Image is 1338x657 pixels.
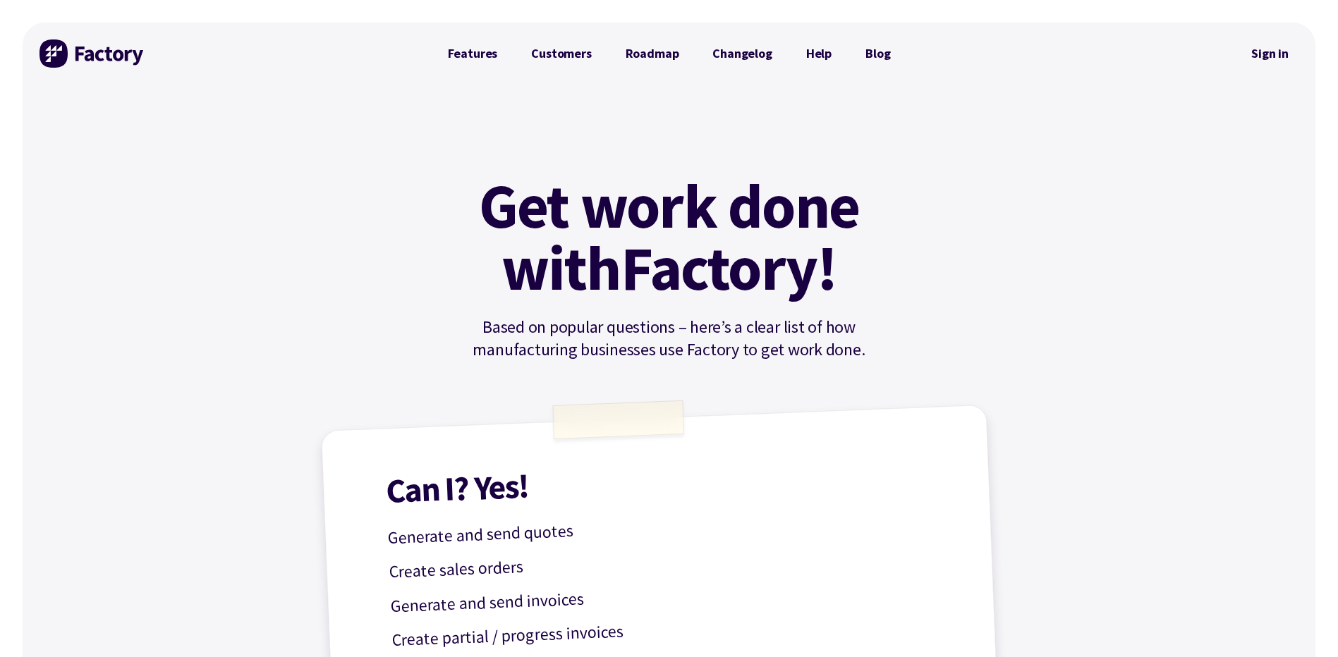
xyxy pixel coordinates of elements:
p: Generate and send invoices [390,571,954,620]
a: Customers [514,39,608,68]
p: Create sales orders [389,536,952,586]
a: Roadmap [609,39,696,68]
nav: Primary Navigation [431,39,908,68]
a: Sign in [1241,37,1299,70]
nav: Secondary Navigation [1241,37,1299,70]
a: Blog [849,39,907,68]
h1: Get work done with [458,175,881,299]
img: Factory [39,39,145,68]
a: Help [789,39,849,68]
a: Features [431,39,515,68]
p: Generate and send quotes [387,503,951,552]
p: Create partial / progress invoices [391,605,955,654]
h1: Can I? Yes! [385,452,949,508]
mark: Factory! [621,237,837,299]
p: Based on popular questions – here’s a clear list of how manufacturing businesses use Factory to g... [431,316,908,361]
a: Changelog [695,39,789,68]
